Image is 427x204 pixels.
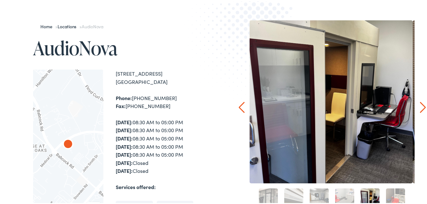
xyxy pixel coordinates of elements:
[82,22,103,28] span: AudioNova
[58,22,79,28] a: Locations
[239,100,245,112] a: Prev
[116,150,133,157] strong: [DATE]:
[116,117,133,124] strong: [DATE]:
[116,101,126,108] strong: Fax:
[40,22,103,28] span: » »
[116,166,133,173] strong: [DATE]:
[116,133,133,140] strong: [DATE]:
[116,125,133,132] strong: [DATE]:
[40,22,55,28] a: Home
[116,158,133,165] strong: [DATE]:
[116,117,216,174] div: 08:30 AM to 05:00 PM 08:30 AM to 05:00 PM 08:30 AM to 05:00 PM 08:30 AM to 05:00 PM 08:30 AM to 0...
[116,93,132,100] strong: Phone:
[116,93,216,109] div: [PHONE_NUMBER] [PHONE_NUMBER]
[33,36,216,57] h1: AudioNova
[116,142,133,149] strong: [DATE]:
[420,100,426,112] a: Next
[116,182,156,189] strong: Services offered:
[116,68,216,85] div: [STREET_ADDRESS] [GEOGRAPHIC_DATA]
[60,136,76,151] div: AudioNova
